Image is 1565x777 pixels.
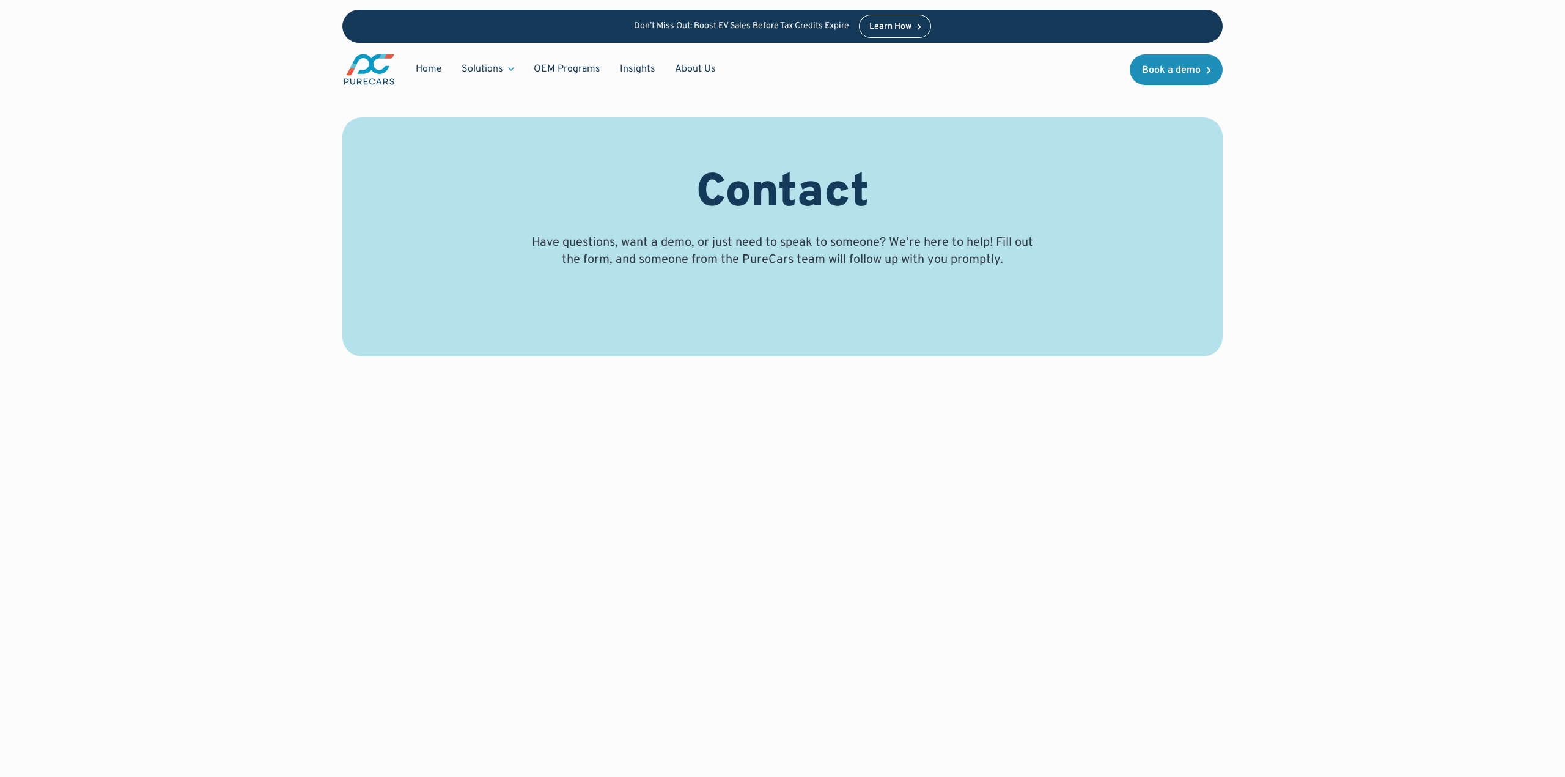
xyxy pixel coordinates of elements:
a: OEM Programs [524,57,610,81]
a: About Us [665,57,726,81]
img: purecars logo [342,53,396,86]
a: Home [406,57,452,81]
p: Don’t Miss Out: Boost EV Sales Before Tax Credits Expire [634,21,849,32]
h1: Contact [696,166,869,222]
div: Solutions [462,62,503,76]
a: Book a demo [1130,54,1223,85]
a: main [342,53,396,86]
a: Learn How [859,15,932,38]
div: Book a demo [1142,65,1201,75]
a: Insights [610,57,665,81]
div: Learn How [869,23,911,31]
p: Have questions, want a demo, or just need to speak to someone? We’re here to help! Fill out the f... [528,234,1037,268]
